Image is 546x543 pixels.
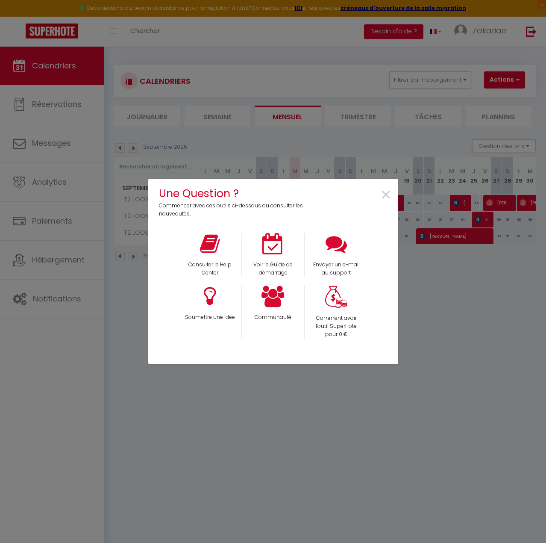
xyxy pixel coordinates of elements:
p: Comment avoir l'outil SuperHote pour 0 € [311,314,362,339]
span: × [380,182,392,209]
h4: Une Question ? [159,185,309,202]
p: Communauté [247,313,299,322]
p: Voir le Guide de démarrage [247,261,299,277]
p: Consulter le Help Center [184,261,236,277]
p: Soumettre une idee [184,313,236,322]
button: Close [380,186,392,205]
img: Money bag [325,286,347,308]
p: Commencer avec ces outils ci-dessous ou consulter les nouveautés. [159,202,309,218]
p: Envoyer un e-mail au support [311,261,362,277]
